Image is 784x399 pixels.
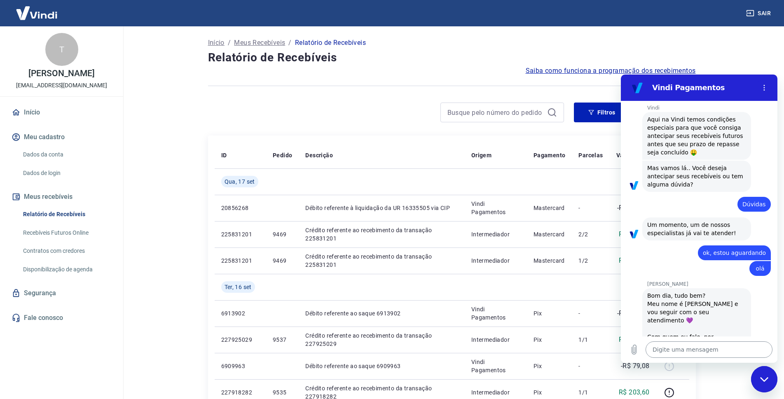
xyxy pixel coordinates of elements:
p: - [578,362,603,370]
iframe: Janela de mensagens [621,75,777,363]
p: Pix [534,336,566,344]
a: Fale conosco [10,309,113,327]
a: Início [208,38,225,48]
p: 1/2 [578,257,603,265]
p: R$ 203,60 [619,387,650,397]
a: Dados de login [20,165,113,182]
p: 225831201 [221,257,260,265]
a: Relatório de Recebíveis [20,206,113,223]
p: Vindi Pagamentos [471,200,520,216]
p: 227918282 [221,388,260,397]
input: Busque pelo número do pedido [447,106,544,119]
p: Pix [534,388,566,397]
span: Qua, 17 set [225,177,255,186]
p: R$ 127,90 [619,335,650,345]
p: 225831201 [221,230,260,238]
p: Vindi Pagamentos [471,305,520,322]
p: Intermediador [471,230,520,238]
a: Saiba como funciona a programação dos recebimentos [526,66,696,76]
button: Sair [744,6,774,21]
iframe: Botão para abrir a janela de mensagens, conversa em andamento [751,366,777,392]
p: 9535 [273,388,292,397]
a: Meus Recebíveis [234,38,285,48]
a: Início [10,103,113,121]
p: Relatório de Recebíveis [295,38,366,48]
div: T [45,33,78,66]
p: Intermediador [471,257,520,265]
p: -R$ 79,08 [621,361,650,371]
p: 227925029 [221,336,260,344]
img: Vindi [10,0,63,26]
button: Meus recebíveis [10,188,113,206]
p: Parcelas [578,151,603,159]
p: 1/1 [578,336,603,344]
p: Intermediador [471,336,520,344]
p: Débito referente à liquidação da UR 16335505 via CIP [305,204,458,212]
p: Crédito referente ao recebimento da transação 225831201 [305,252,458,269]
p: 9469 [273,257,292,265]
h4: Relatório de Recebíveis [208,49,696,66]
p: Descrição [305,151,333,159]
p: Débito referente ao saque 6909963 [305,362,458,370]
p: / [288,38,291,48]
p: Débito referente ao saque 6913902 [305,309,458,317]
p: 9469 [273,230,292,238]
a: Dados da conta [20,146,113,163]
span: Ter, 16 set [225,283,252,291]
a: Segurança [10,284,113,302]
p: 9537 [273,336,292,344]
p: Valor Líq. [616,151,643,159]
p: [EMAIL_ADDRESS][DOMAIN_NAME] [16,81,107,90]
p: 1/1 [578,388,603,397]
p: - [578,204,603,212]
p: 2/2 [578,230,603,238]
p: Pix [534,309,566,317]
p: [PERSON_NAME] [28,69,94,78]
p: -R$ 331,50 [617,308,650,318]
p: R$ 274,78 [619,229,650,239]
p: Vindi Pagamentos [471,358,520,374]
p: Pix [534,362,566,370]
p: Origem [471,151,491,159]
p: Pedido [273,151,292,159]
a: Disponibilização de agenda [20,261,113,278]
p: 6909963 [221,362,260,370]
p: -R$ 549,56 [617,203,650,213]
a: Recebíveis Futuros Online [20,224,113,241]
p: Crédito referente ao recebimento da transação 225831201 [305,226,458,243]
p: - [578,309,603,317]
p: 6913902 [221,309,260,317]
p: Mastercard [534,230,566,238]
p: Mastercard [534,257,566,265]
p: Pagamento [534,151,566,159]
p: / [228,38,231,48]
p: Mastercard [534,204,566,212]
a: Contratos com credores [20,243,113,259]
p: Intermediador [471,388,520,397]
p: ID [221,151,227,159]
p: 20856268 [221,204,260,212]
p: Crédito referente ao recebimento da transação 227925029 [305,331,458,348]
button: Filtros [574,103,630,122]
p: R$ 274,78 [619,256,650,266]
button: Meu cadastro [10,128,113,146]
